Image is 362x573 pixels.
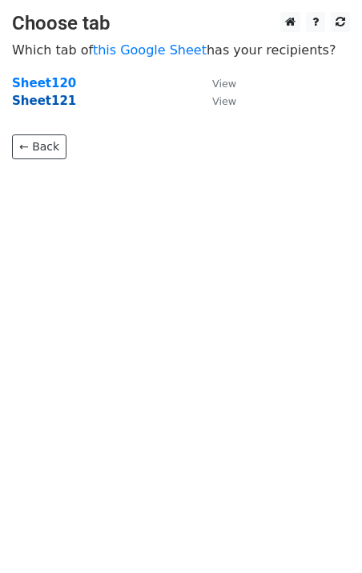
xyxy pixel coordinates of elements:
small: View [212,78,236,90]
a: View [196,94,236,108]
a: Sheet120 [12,76,76,90]
h3: Choose tab [12,12,350,35]
iframe: Chat Widget [282,496,362,573]
a: ← Back [12,134,66,159]
a: Sheet121 [12,94,76,108]
small: View [212,95,236,107]
a: View [196,76,236,90]
p: Which tab of has your recipients? [12,42,350,58]
a: this Google Sheet [93,42,207,58]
